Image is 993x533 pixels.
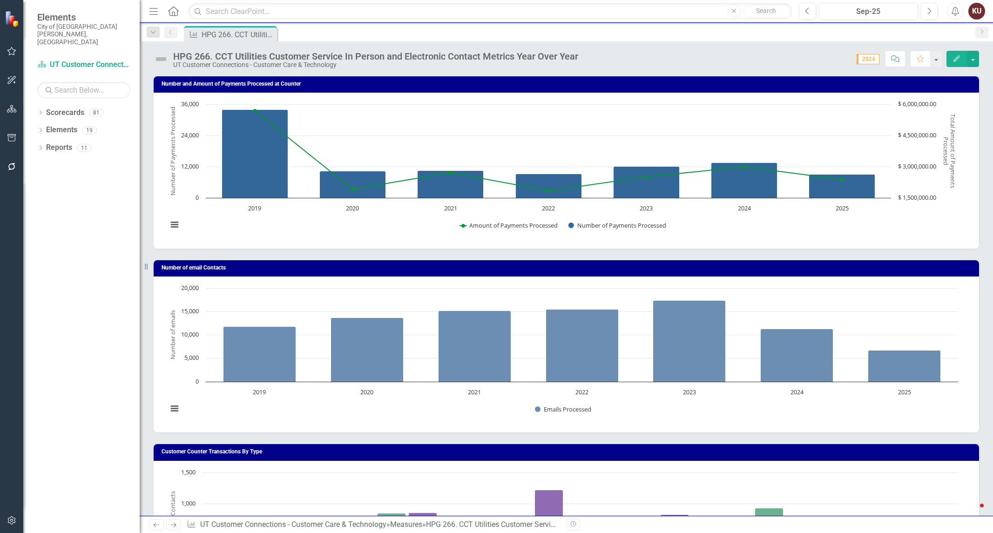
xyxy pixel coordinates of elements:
[168,218,181,231] button: View chart menu, Chart
[836,204,849,212] text: 2025
[390,520,422,529] a: Measures
[223,327,296,382] path: 2019, 11,798. Emails Processed.
[187,520,559,530] div: » »
[418,171,484,198] path: 2021, 10,565. Number of Payments Processed.
[169,310,177,360] text: Number of emails
[942,114,957,188] text: Total Amount of Payments Processed
[37,60,130,70] a: UT Customer Connections - Customer Care & Technology
[360,388,373,396] text: 2020
[46,108,84,118] a: Scorecards
[640,204,653,212] text: 2023
[840,178,844,182] path: 2025, 2,376,534.91. Amount of Payments Processed.
[46,142,72,153] a: Reports
[253,109,257,113] path: 2019, 5,688,950.92. Amount of Payments Processed.
[809,175,875,198] path: 2025, 9,040. Number of Payments Processed.
[181,330,199,338] text: 10,000
[439,311,511,382] path: 2021, 15,203. Emails Processed.
[868,351,941,382] path: 2025, 6,761. Emails Processed.
[351,188,355,191] path: 2020, 1,915,687.2. Amount of Payments Processed.
[46,125,77,135] a: Elements
[163,283,963,423] svg: Interactive chart
[898,100,936,108] text: $ 6,000,000.00
[761,329,833,382] path: 2024, 11,274. Emails Processed.
[162,81,974,87] h3: Number and Amount of Payments Processed at Counter
[614,167,680,198] path: 2023, 12,128. Number of Payments Processed.
[547,189,551,193] path: 2022, 1,840,686.45. Amount of Payments Processed.
[253,388,266,396] text: 2019
[162,265,974,271] h3: Number of email Contacts
[544,405,591,413] text: Emails Processed
[196,193,199,202] text: 0
[444,204,457,212] text: 2021
[184,353,199,362] text: 5,000
[173,61,578,68] div: UT Customer Connections - Customer Care & Technology
[898,193,936,202] text: $ 1,500,000.00
[202,29,275,40] div: HPG 266. CCT Utilities Customer Service In Person and Electronic Contact Metrics Year Over Year
[181,131,199,139] text: 24,000
[181,283,199,292] text: 20,000
[200,520,386,529] a: UT Customer Connections - Customer Care & Technology
[469,221,558,229] text: Amount of Payments Processed
[37,82,130,98] input: Search Below...
[711,163,777,198] path: 2024, 13,583. Number of Payments Processed.
[37,23,130,46] small: City of [GEOGRAPHIC_DATA][PERSON_NAME], [GEOGRAPHIC_DATA]
[154,52,169,67] img: Not Defined
[968,3,985,20] button: KU
[961,501,984,524] iframe: Intercom live chat
[163,283,970,423] div: Chart. Highcharts interactive chart.
[460,222,558,229] button: Show Amount of Payments Processed
[331,318,404,382] path: 2020, 13,713. Emails Processed.
[162,449,974,455] h3: Customer Counter Transactions By Type
[320,171,386,198] path: 2020, 10,348. Number of Payments Processed.
[222,110,288,198] path: 2019, 33,927. Number of Payments Processed.
[181,162,199,170] text: 12,000
[163,100,963,239] svg: Interactive chart
[196,377,199,385] text: 0
[743,5,790,18] button: Search
[169,107,177,196] text: Number of Payments Processed
[181,100,199,108] text: 36,000
[822,6,915,17] div: Sep-25
[645,175,648,179] path: 2023, 2,511,290.65. Amount of Payments Processed.
[683,388,696,396] text: 2023
[173,51,578,61] div: HPG 266. CCT Utilities Customer Service In Person and Electronic Contact Metrics Year Over Year
[790,388,804,396] text: 2024
[542,204,555,212] text: 2022
[516,174,582,198] path: 2022, 9,260. Number of Payments Processed.
[346,204,359,212] text: 2020
[898,162,936,170] text: $ 3,000,000.00
[181,468,196,476] text: 1,500
[37,12,130,23] span: Elements
[898,388,911,396] text: 2025
[738,204,751,212] text: 2024
[653,301,726,382] path: 2023, 17,394. Emails Processed.
[89,108,104,116] div: 81
[819,3,918,20] button: Sep-25
[426,520,742,529] div: HPG 266. CCT Utilities Customer Service In Person and Electronic Contact Metrics Year Over Year
[568,222,666,229] button: Show Number of Payments Processed
[222,110,875,198] g: Number of Payments Processed, series 2 of 2. Bar series with 7 bars. Y axis, Number of Payments P...
[189,3,792,20] input: Search ClearPoint...
[168,402,181,415] button: View chart menu, Chart
[575,388,588,396] text: 2022
[5,11,21,27] img: ClearPoint Strategy
[898,131,936,139] text: $ 4,500,000.00
[77,144,92,152] div: 11
[546,310,619,382] path: 2022, 15,425. Emails Processed.
[535,405,592,413] button: Show Emails Processed
[743,165,746,169] path: 2024, 2,995,948. Amount of Payments Processed.
[577,221,666,229] text: Number of Payments Processed
[449,171,453,175] path: 2021, 2,714,176.01. Amount of Payments Processed.
[181,499,196,507] text: 1,000
[163,100,970,239] div: Chart. Highcharts interactive chart.
[82,126,97,134] div: 19
[468,388,481,396] text: 2021
[756,7,776,14] span: Search
[248,204,261,212] text: 2019
[181,307,199,315] text: 15,000
[857,54,879,64] span: 2024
